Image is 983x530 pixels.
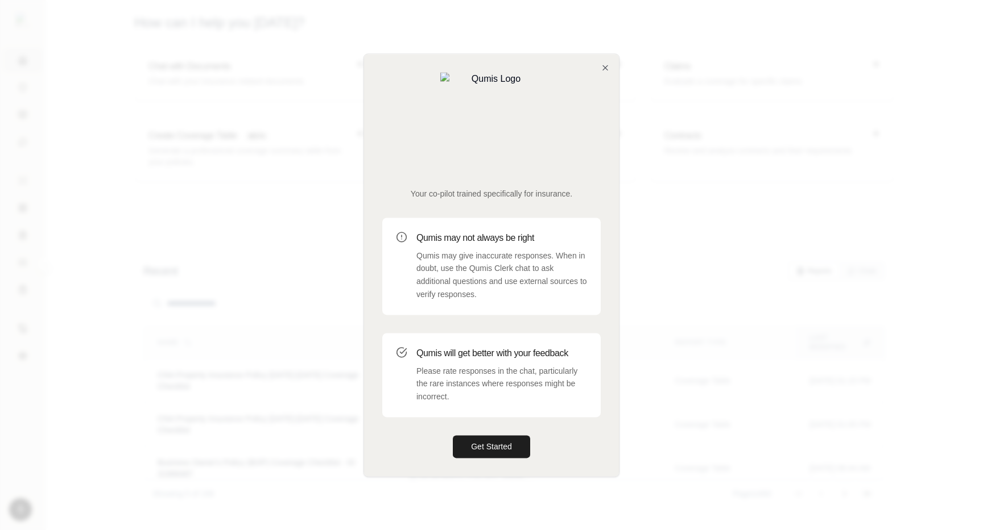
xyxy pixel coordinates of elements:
[453,435,530,458] button: Get Started
[416,231,587,245] h3: Qumis may not always be right
[382,188,601,199] p: Your co-pilot trained specifically for insurance.
[416,365,587,403] p: Please rate responses in the chat, particularly the rare instances where responses might be incor...
[416,347,587,360] h3: Qumis will get better with your feedback
[440,72,543,174] img: Qumis Logo
[416,249,587,301] p: Qumis may give inaccurate responses. When in doubt, use the Qumis Clerk chat to ask additional qu...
